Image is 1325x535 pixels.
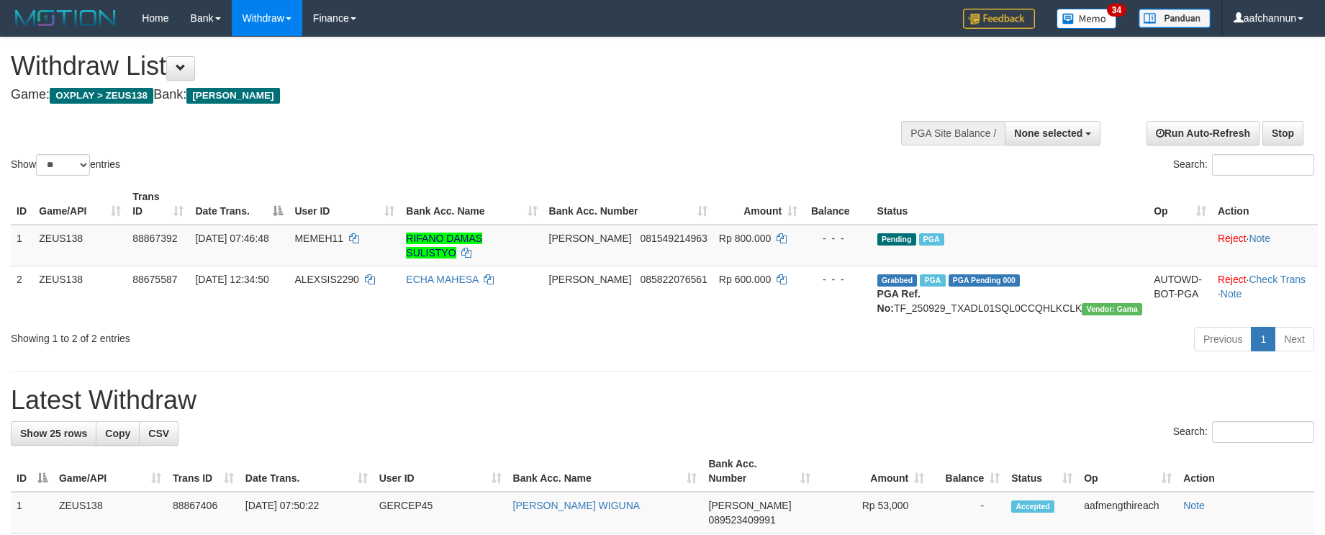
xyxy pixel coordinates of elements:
[33,266,127,321] td: ZEUS138
[11,225,33,266] td: 1
[33,225,127,266] td: ZEUS138
[240,451,374,492] th: Date Trans.: activate to sort column ascending
[513,500,641,511] a: [PERSON_NAME] WIGUNA
[1249,274,1306,285] a: Check Trans
[195,233,268,244] span: [DATE] 07:46:48
[400,184,543,225] th: Bank Acc. Name: activate to sort column ascending
[11,184,33,225] th: ID
[1148,184,1212,225] th: Op: activate to sort column ascending
[1078,451,1177,492] th: Op: activate to sort column ascending
[543,184,713,225] th: Bank Acc. Number: activate to sort column ascending
[139,421,178,446] a: CSV
[406,233,482,258] a: RIFANO DAMAS SULISTYO
[702,451,816,492] th: Bank Acc. Number: activate to sort column ascending
[132,274,177,285] span: 88675587
[11,325,541,346] div: Showing 1 to 2 of 2 entries
[374,492,507,534] td: GERCEP45
[11,386,1314,415] h1: Latest Withdraw
[148,428,169,439] span: CSV
[294,274,359,285] span: ALEXSIS2290
[507,451,703,492] th: Bank Acc. Name: activate to sort column ascending
[1221,288,1242,300] a: Note
[549,274,632,285] span: [PERSON_NAME]
[1212,184,1318,225] th: Action
[11,451,53,492] th: ID: activate to sort column descending
[1183,500,1205,511] a: Note
[1177,451,1314,492] th: Action
[809,272,865,287] div: - - -
[877,274,918,287] span: Grabbed
[1275,327,1314,351] a: Next
[189,184,289,225] th: Date Trans.: activate to sort column descending
[167,451,240,492] th: Trans ID: activate to sort column ascending
[1173,154,1314,176] label: Search:
[186,88,279,104] span: [PERSON_NAME]
[1005,121,1100,145] button: None selected
[1057,9,1117,29] img: Button%20Memo.svg
[1011,500,1054,513] span: Accepted
[640,233,707,244] span: Copy 081549214963 to clipboard
[1194,327,1252,351] a: Previous
[719,274,771,285] span: Rp 600.000
[1251,327,1275,351] a: 1
[1173,421,1314,443] label: Search:
[809,231,865,246] div: - - -
[920,274,945,287] span: Marked by aafpengsreynich
[1082,303,1142,315] span: Vendor URL: https://trx31.1velocity.biz
[33,184,127,225] th: Game/API: activate to sort column ascending
[1014,127,1082,139] span: None selected
[132,233,177,244] span: 88867392
[1005,451,1078,492] th: Status: activate to sort column ascending
[708,500,791,511] span: [PERSON_NAME]
[803,184,871,225] th: Balance
[1218,274,1247,285] a: Reject
[406,274,478,285] a: ECHA MAHESA
[1249,233,1270,244] a: Note
[919,233,944,246] span: Marked by aafkaynarin
[963,9,1035,29] img: Feedback.jpg
[640,274,707,285] span: Copy 085822076561 to clipboard
[289,184,400,225] th: User ID: activate to sort column ascending
[11,88,869,102] h4: Game: Bank:
[294,233,343,244] span: MEMEH11
[195,274,268,285] span: [DATE] 12:34:50
[1212,266,1318,321] td: · ·
[549,233,632,244] span: [PERSON_NAME]
[11,7,120,29] img: MOTION_logo.png
[949,274,1021,287] span: PGA Pending
[1147,121,1260,145] a: Run Auto-Refresh
[1212,421,1314,443] input: Search:
[167,492,240,534] td: 88867406
[11,266,33,321] td: 2
[240,492,374,534] td: [DATE] 07:50:22
[816,492,930,534] td: Rp 53,000
[877,288,921,314] b: PGA Ref. No:
[96,421,140,446] a: Copy
[719,233,771,244] span: Rp 800.000
[1212,225,1318,266] td: ·
[1262,121,1303,145] a: Stop
[930,492,1005,534] td: -
[105,428,130,439] span: Copy
[1078,492,1177,534] td: aafmengthireach
[11,492,53,534] td: 1
[127,184,189,225] th: Trans ID: activate to sort column ascending
[11,421,96,446] a: Show 25 rows
[11,154,120,176] label: Show entries
[901,121,1005,145] div: PGA Site Balance /
[816,451,930,492] th: Amount: activate to sort column ascending
[50,88,153,104] span: OXPLAY > ZEUS138
[877,233,916,246] span: Pending
[53,492,167,534] td: ZEUS138
[713,184,803,225] th: Amount: activate to sort column ascending
[36,154,90,176] select: Showentries
[872,184,1149,225] th: Status
[53,451,167,492] th: Game/API: activate to sort column ascending
[1107,4,1126,17] span: 34
[374,451,507,492] th: User ID: activate to sort column ascending
[872,266,1149,321] td: TF_250929_TXADL01SQL0CCQHLKCLK
[1148,266,1212,321] td: AUTOWD-BOT-PGA
[20,428,87,439] span: Show 25 rows
[930,451,1005,492] th: Balance: activate to sort column ascending
[1218,233,1247,244] a: Reject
